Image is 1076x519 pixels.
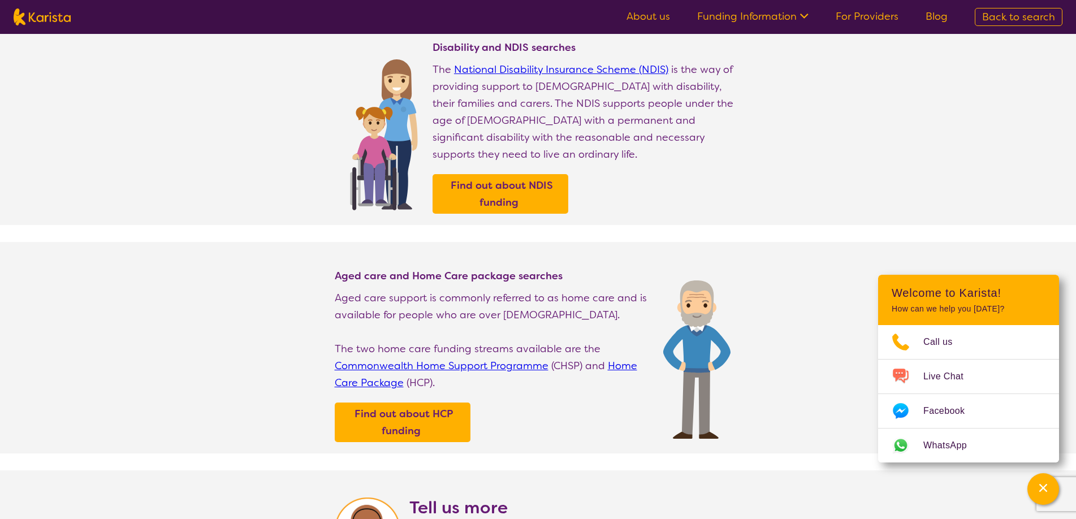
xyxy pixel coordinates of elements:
span: WhatsApp [923,437,980,454]
p: The two home care funding streams available are the (CHSP) and (HCP). [335,340,652,391]
b: Find out about NDIS funding [451,179,553,209]
ul: Choose channel [878,325,1059,462]
h2: Tell us more [409,498,742,518]
span: Call us [923,334,966,351]
p: Aged care support is commonly referred to as home care and is available for people who are over [... [335,289,652,323]
a: Funding Information [697,10,809,23]
a: For Providers [836,10,898,23]
img: Karista logo [14,8,71,25]
a: National Disability Insurance Scheme (NDIS) [454,63,668,76]
img: Find Age care and home care package services and providers [663,280,731,439]
h2: Welcome to Karista! [892,286,1045,300]
a: About us [626,10,670,23]
h4: Disability and NDIS searches [433,41,742,54]
a: Find out about HCP funding [338,405,468,439]
span: Back to search [982,10,1055,24]
button: Channel Menu [1027,473,1059,505]
span: Facebook [923,403,978,419]
h4: Aged care and Home Care package searches [335,269,652,283]
a: Commonwealth Home Support Programme [335,359,548,373]
a: Back to search [975,8,1062,26]
img: Find NDIS and Disability services and providers [346,52,421,210]
span: Live Chat [923,368,977,385]
a: Blog [926,10,948,23]
div: Channel Menu [878,275,1059,462]
p: The is the way of providing support to [DEMOGRAPHIC_DATA] with disability, their families and car... [433,61,742,163]
p: How can we help you [DATE]? [892,304,1045,314]
a: Find out about NDIS funding [435,177,565,211]
a: Web link opens in a new tab. [878,429,1059,462]
b: Find out about HCP funding [355,407,453,438]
